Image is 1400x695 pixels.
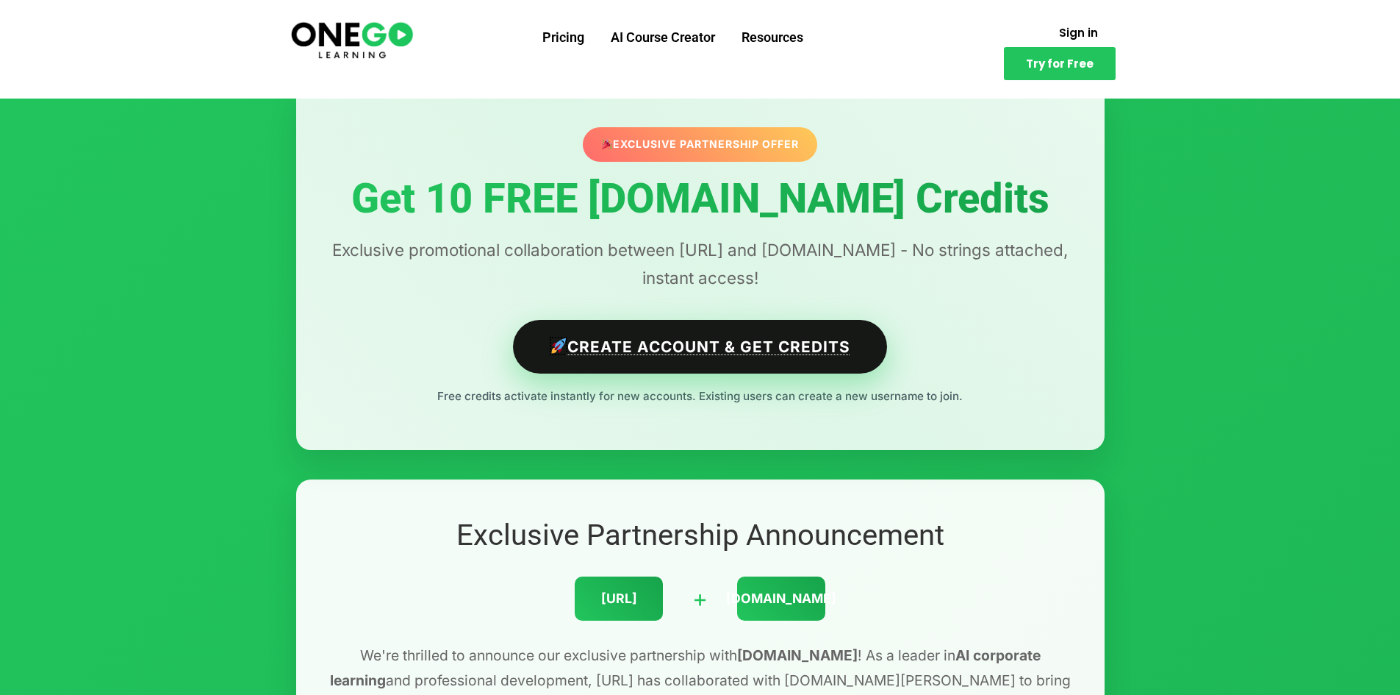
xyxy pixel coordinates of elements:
[602,139,612,149] img: 🎉
[326,387,1075,406] p: Free credits activate instantly for new accounts. Existing users can create a new username to join.
[1004,47,1116,80] a: Try for Free
[1026,58,1094,69] span: Try for Free
[326,177,1075,222] h1: Get 10 FREE [DOMAIN_NAME] Credits
[529,18,597,57] a: Pricing
[551,338,567,354] img: 🚀
[326,516,1075,555] h2: Exclusive Partnership Announcement
[1041,18,1116,47] a: Sign in
[737,646,858,664] strong: [DOMAIN_NAME]
[513,320,887,374] a: Create Account & Get Credits
[597,18,728,57] a: AI Course Creator
[692,580,708,617] div: +
[575,577,663,621] div: [URL]
[1059,27,1098,38] span: Sign in
[583,127,817,161] div: Exclusive Partnership Offer
[326,236,1075,292] p: Exclusive promotional collaboration between [URL] and [DOMAIN_NAME] - No strings attached, instan...
[728,18,816,57] a: Resources
[737,577,825,621] div: [DOMAIN_NAME]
